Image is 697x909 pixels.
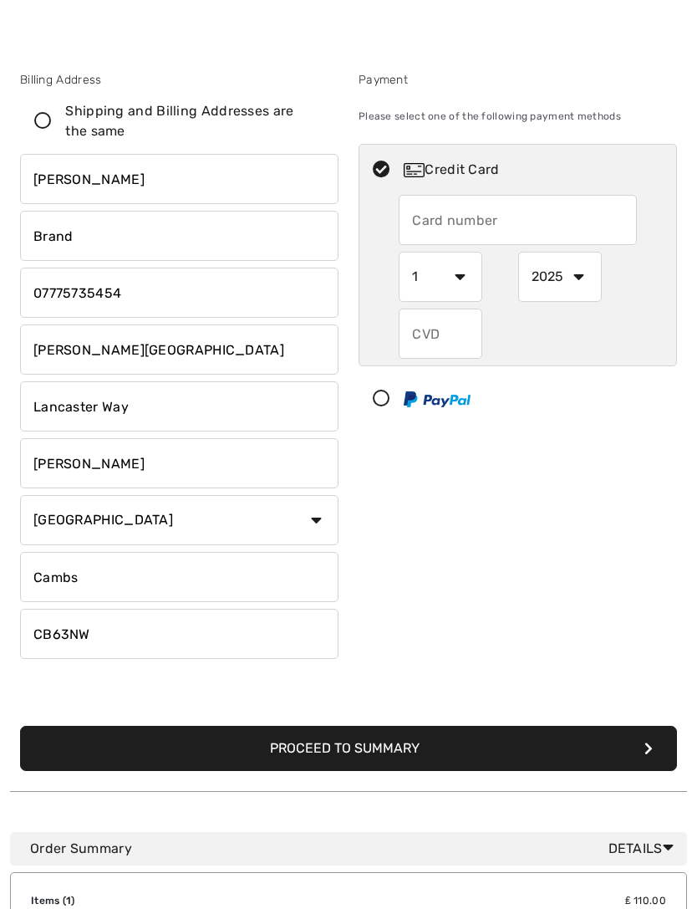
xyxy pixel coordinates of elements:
[404,391,471,407] img: PayPal
[310,893,666,908] td: ₤ 110.00
[20,324,338,375] input: Address line 1
[20,211,338,261] input: Last name
[359,95,677,137] div: Please select one of the following payment methods
[20,154,338,204] input: First name
[608,839,680,859] span: Details
[404,160,665,180] div: Credit Card
[20,609,338,659] input: Zip/Postal Code
[399,195,636,245] input: Card number
[30,839,680,859] div: Order Summary
[31,893,310,908] td: Items ( )
[359,71,677,89] div: Payment
[20,71,338,89] div: Billing Address
[65,101,313,141] div: Shipping and Billing Addresses are the same
[399,309,482,359] input: CVD
[20,268,338,318] input: Mobile
[20,552,338,602] input: State/Province
[404,163,425,177] img: Credit Card
[20,726,677,771] button: Proceed to Summary
[20,438,338,488] input: City
[66,895,71,906] span: 1
[20,381,338,432] input: Address line 2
